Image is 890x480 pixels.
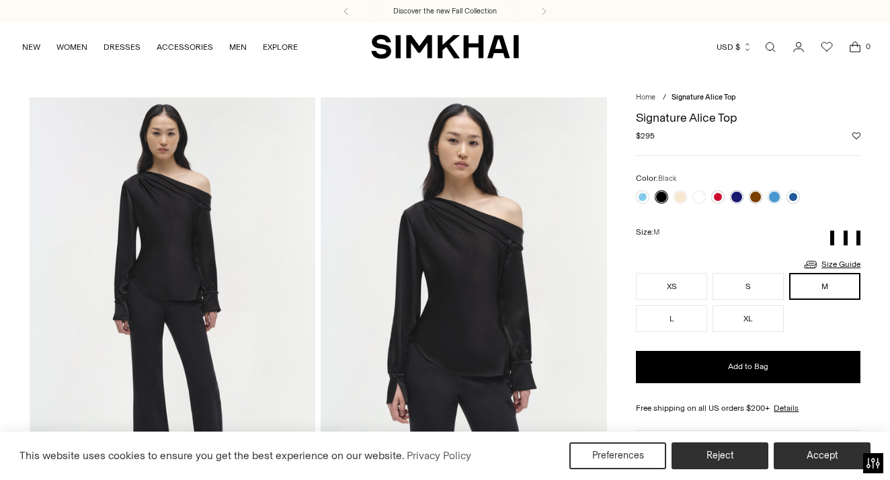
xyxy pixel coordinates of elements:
span: $295 [636,130,655,142]
a: SIMKHAI [371,34,519,60]
span: Black [658,174,677,183]
button: S [713,273,784,300]
span: Add to Bag [728,361,768,372]
button: XS [636,273,707,300]
button: Add to Wishlist [852,132,860,140]
button: L [636,305,707,332]
div: / [663,92,666,104]
button: Reject [672,442,768,469]
button: M [789,273,860,300]
a: Go to the account page [785,34,812,61]
a: DRESSES [104,32,140,62]
a: NEW [22,32,40,62]
div: Free shipping on all US orders $200+ [636,402,860,414]
a: WOMEN [56,32,87,62]
a: Open search modal [757,34,784,61]
button: Accept [774,442,871,469]
a: Open cart modal [842,34,868,61]
a: ACCESSORIES [157,32,213,62]
h1: Signature Alice Top [636,112,860,124]
span: Signature Alice Top [672,93,736,102]
label: Size: [636,226,659,239]
a: Size Guide [803,256,860,273]
span: This website uses cookies to ensure you get the best experience on our website. [19,449,405,462]
button: USD $ [717,32,752,62]
a: Discover the new Fall Collection [393,6,497,17]
a: Wishlist [813,34,840,61]
a: Details [774,402,799,414]
button: Add to Bag [636,351,860,383]
a: MEN [229,32,247,62]
nav: breadcrumbs [636,92,860,104]
button: Preferences [569,442,666,469]
button: XL [713,305,784,332]
label: Color: [636,172,677,185]
a: Home [636,93,655,102]
span: M [653,228,659,237]
span: 0 [862,40,874,52]
a: EXPLORE [263,32,298,62]
a: Privacy Policy (opens in a new tab) [405,446,473,466]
